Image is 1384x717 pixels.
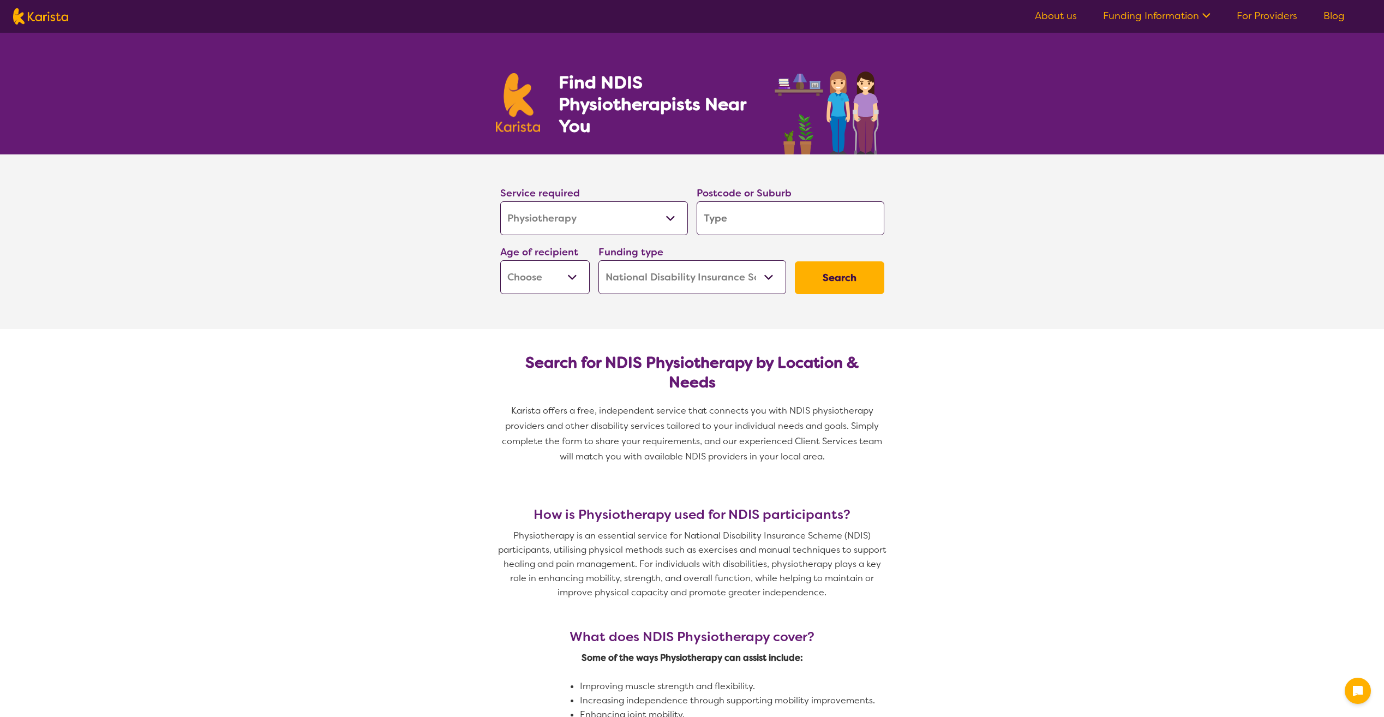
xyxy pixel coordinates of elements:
[582,652,803,664] span: Some of the ways Physiotherapy can assist include:
[496,403,889,464] p: Karista offers a free, independent service that connects you with NDIS physiotherapy providers an...
[598,246,663,259] label: Funding type
[496,529,889,600] p: Physiotherapy is an essential service for National Disability Insurance Scheme (NDIS) participant...
[771,59,888,154] img: physiotherapy
[795,261,884,294] button: Search
[1323,9,1345,22] a: Blog
[500,246,578,259] label: Age of recipient
[496,73,541,132] img: Karista logo
[1237,9,1297,22] a: For Providers
[500,187,580,200] label: Service required
[13,8,68,25] img: Karista logo
[509,353,876,392] h2: Search for NDIS Physiotherapy by Location & Needs
[509,629,875,644] h3: What does NDIS Physiotherapy cover?
[580,679,946,694] li: Improving muscle strength and flexibility.
[559,71,760,137] h1: Find NDIS Physiotherapists Near You
[580,694,946,708] li: Increasing independence through supporting mobility improvements.
[496,507,889,522] h3: How is Physiotherapy used for NDIS participants?
[697,187,792,200] label: Postcode or Suburb
[1103,9,1211,22] a: Funding Information
[1035,9,1077,22] a: About us
[697,201,884,235] input: Type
